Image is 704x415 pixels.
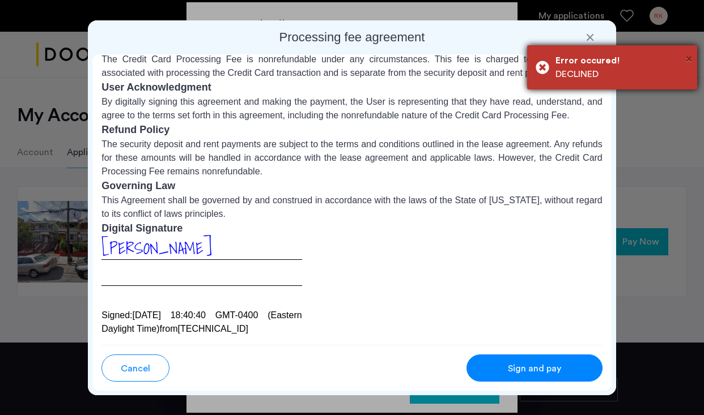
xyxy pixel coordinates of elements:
[466,354,603,382] button: button
[101,194,603,221] p: This Agreement shall be governed by and construed in accordance with the laws of the State of [US...
[101,221,603,236] h3: Digital Signature
[555,54,689,67] div: Error occured!
[101,178,603,194] h3: Governing Law
[101,122,603,138] h3: Refund Policy
[101,310,302,333] span: [DATE] 18:40:40 GMT-0400 (Eastern Daylight Time)
[508,362,561,375] span: Sign and pay
[555,67,689,81] div: DECLINED
[178,324,248,333] span: [TECHNICAL_ID]
[101,138,603,178] p: The security deposit and rent payments are subject to the terms and conditions outlined in the le...
[686,50,692,67] button: Close
[92,29,612,45] h2: Processing fee agreement
[101,53,603,80] p: The Credit Card Processing Fee is nonrefundable under any circumstances. This fee is charged to c...
[101,354,169,382] button: button
[101,309,302,336] div: Signed: from
[101,80,603,95] h3: User Acknowledgment
[121,362,150,375] span: Cancel
[101,95,603,122] p: By digitally signing this agreement and making the payment, the User is representing that they ha...
[686,53,692,65] span: ×
[101,235,212,261] span: [PERSON_NAME]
